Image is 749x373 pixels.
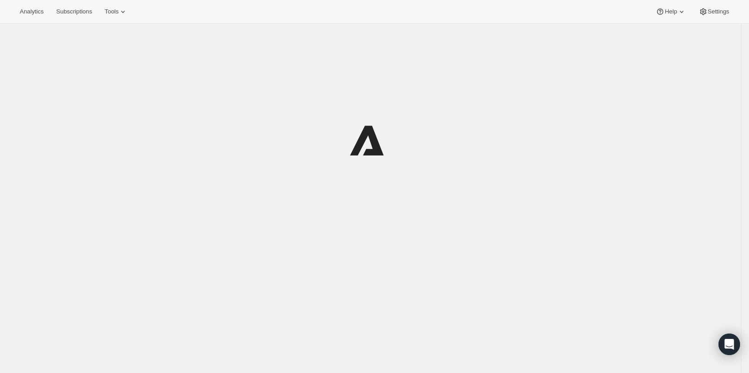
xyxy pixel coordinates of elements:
[650,5,691,18] button: Help
[51,5,97,18] button: Subscriptions
[665,8,677,15] span: Help
[20,8,44,15] span: Analytics
[99,5,133,18] button: Tools
[14,5,49,18] button: Analytics
[718,334,740,355] div: Open Intercom Messenger
[693,5,735,18] button: Settings
[708,8,729,15] span: Settings
[56,8,92,15] span: Subscriptions
[105,8,118,15] span: Tools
